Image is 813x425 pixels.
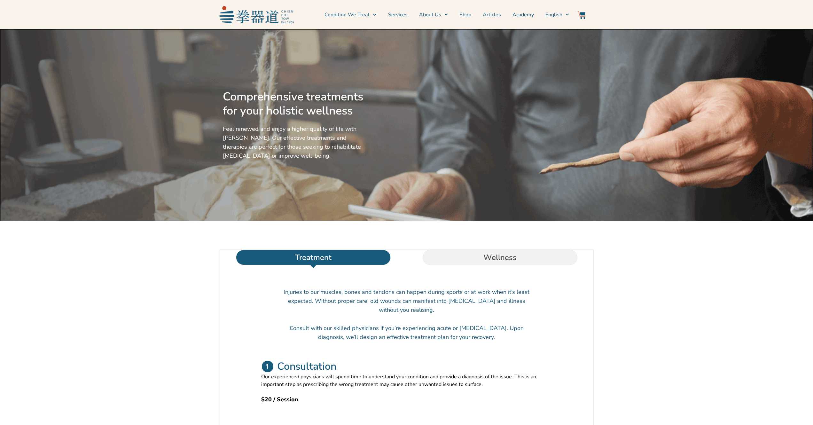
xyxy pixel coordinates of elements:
a: Condition We Treat [324,7,376,23]
p: Injuries to our muscles, bones and tendons can happen during sports or at work when it’s least ex... [284,287,530,314]
p: Our experienced physicians will spend time to understand your condition and provide a diagnosis o... [261,373,552,388]
h2: Comprehensive treatments for your holistic wellness [223,90,366,118]
nav: Menu [297,7,569,23]
p: Consult with our skilled physicians if you’re experiencing acute or [MEDICAL_DATA]. Upon diagnosi... [284,324,530,342]
h2: Consultation [277,360,336,373]
a: About Us [419,7,448,23]
a: Academy [512,7,534,23]
a: Articles [483,7,501,23]
a: Shop [459,7,471,23]
a: English [545,7,569,23]
span: English [545,11,562,19]
a: Services [388,7,408,23]
h2: $20 / Session [261,395,552,404]
p: Feel renewed and enjoy a higher quality of life with [PERSON_NAME]. Our effective treatments and ... [223,124,366,160]
img: Website Icon-03 [578,11,585,19]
